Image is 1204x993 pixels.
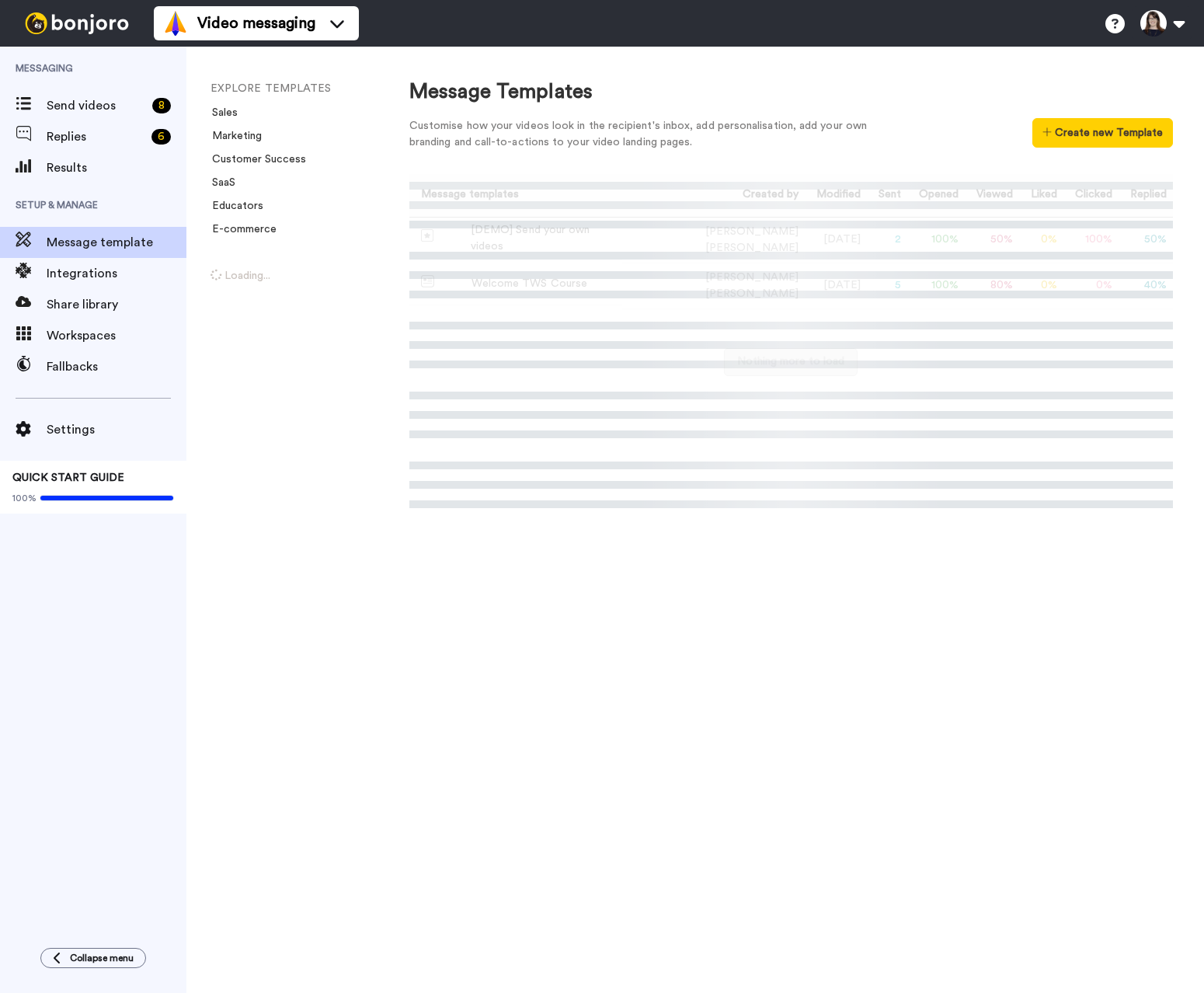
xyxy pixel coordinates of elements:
[805,263,867,308] td: [DATE]
[805,174,867,217] th: Modified
[409,174,622,217] th: Message templates
[203,177,235,188] a: SaaS
[907,217,965,263] td: 100 %
[151,129,171,145] div: 6
[47,295,186,314] span: Share library
[1019,263,1063,308] td: 0 %
[1119,263,1173,308] td: 40 %
[867,217,907,263] td: 2
[1032,118,1173,148] button: Create new Template
[47,159,186,177] span: Results
[409,118,891,151] div: Customise how your videos look in the recipient's inbox, add personalisation, add your own brandi...
[40,948,146,968] button: Collapse menu
[47,357,186,376] span: Fallbacks
[867,174,907,217] th: Sent
[622,174,805,217] th: Created by
[12,472,124,483] span: QUICK START GUIDE
[622,217,805,263] td: [PERSON_NAME]
[19,12,135,34] img: bj-logo-header-white.svg
[409,78,1173,106] div: Message Templates
[211,270,270,281] span: Loading...
[421,275,434,287] img: Message-temps.svg
[472,276,587,292] div: Welcome TWS Course
[211,81,420,97] li: EXPLORE TEMPLATES
[47,233,186,252] span: Message template
[1063,263,1119,308] td: 0 %
[1019,174,1063,217] th: Liked
[12,492,37,504] span: 100%
[1119,174,1173,217] th: Replied
[867,263,907,308] td: 5
[1019,217,1063,263] td: 0 %
[47,127,145,146] span: Replies
[907,263,965,308] td: 100 %
[203,154,306,165] a: Customer Success
[805,217,867,263] td: [DATE]
[152,98,171,113] div: 8
[724,348,858,376] button: Nothing more to load
[1119,217,1173,263] td: 50 %
[47,96,146,115] span: Send videos
[965,263,1019,308] td: 80 %
[47,420,186,439] span: Settings
[1063,174,1119,217] th: Clicked
[965,217,1019,263] td: 50 %
[907,174,965,217] th: Opened
[203,200,263,211] a: Educators
[421,229,433,242] img: demo-template.svg
[1063,217,1119,263] td: 100 %
[203,224,277,235] a: E-commerce
[163,11,188,36] img: vm-color.svg
[70,952,134,964] span: Collapse menu
[203,131,262,141] a: Marketing
[965,174,1019,217] th: Viewed
[47,326,186,345] span: Workspaces
[471,222,616,255] div: [DEMO] Send your own videos
[203,107,238,118] a: Sales
[622,263,805,308] td: [PERSON_NAME]
[197,12,315,34] span: Video messaging
[705,242,799,253] span: [PERSON_NAME]
[47,264,186,283] span: Integrations
[705,288,799,299] span: [PERSON_NAME]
